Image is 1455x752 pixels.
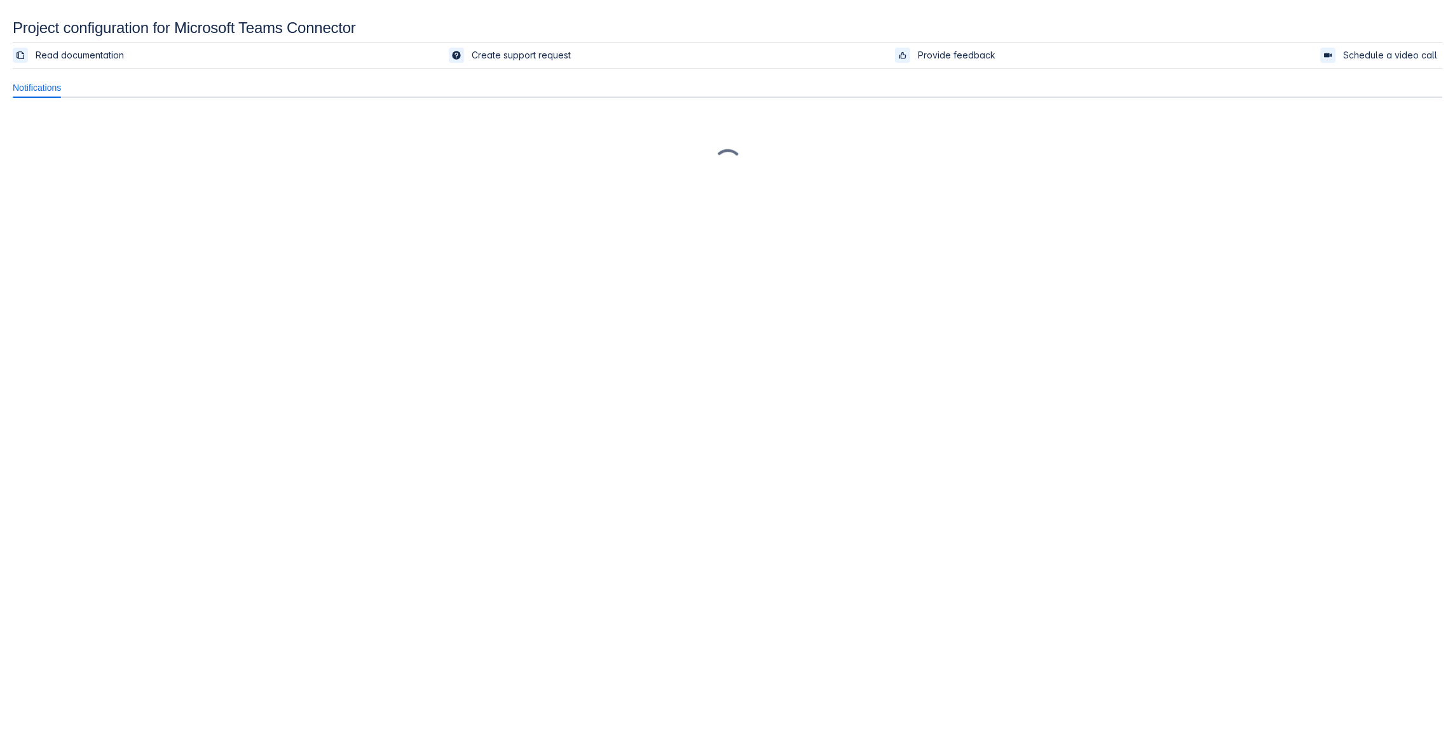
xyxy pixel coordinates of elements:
[1323,50,1333,60] span: videoCall
[449,48,576,63] a: Create support request
[898,50,908,60] span: feedback
[451,50,461,60] span: support
[13,81,61,94] span: Notifications
[472,49,571,62] span: Create support request
[1343,49,1437,62] span: Schedule a video call
[895,48,1001,63] a: Provide feedback
[1320,48,1442,63] a: Schedule a video call
[15,50,25,60] span: documentation
[13,19,1442,37] div: Project configuration for Microsoft Teams Connector
[13,48,129,63] a: Read documentation
[918,49,995,62] span: Provide feedback
[36,49,124,62] span: Read documentation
